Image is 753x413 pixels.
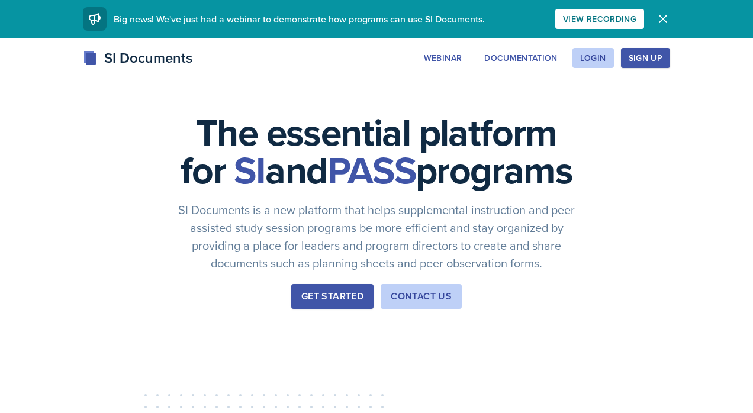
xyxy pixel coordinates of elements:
div: Get Started [301,289,363,304]
button: Get Started [291,284,374,309]
div: Contact Us [391,289,452,304]
button: Contact Us [381,284,462,309]
button: Login [572,48,614,68]
div: Login [580,53,606,63]
button: Sign Up [621,48,670,68]
div: Documentation [484,53,558,63]
button: View Recording [555,9,644,29]
span: Big news! We've just had a webinar to demonstrate how programs can use SI Documents. [114,12,485,25]
button: Webinar [416,48,469,68]
div: Webinar [424,53,462,63]
div: Sign Up [629,53,662,63]
div: SI Documents [83,47,192,69]
div: View Recording [563,14,636,24]
button: Documentation [477,48,565,68]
